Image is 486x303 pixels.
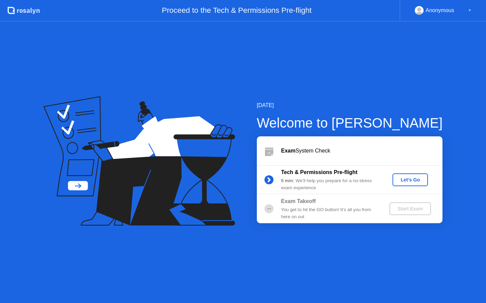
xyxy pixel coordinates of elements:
b: Exam Takeoff [281,198,316,204]
button: Let's Go [393,173,428,186]
b: Exam [281,148,296,154]
div: : We’ll help you prepare for a no-stress exam experience [281,177,378,191]
div: System Check [281,147,442,155]
div: [DATE] [257,101,443,109]
div: You get to hit the GO button! It’s all you from here on out [281,206,378,220]
div: Let's Go [395,177,425,182]
div: Start Exam [392,206,428,211]
div: Anonymous [426,6,454,15]
div: Welcome to [PERSON_NAME] [257,113,443,133]
b: 5 min [281,178,293,183]
div: ▼ [468,6,471,15]
button: Start Exam [389,202,431,215]
b: Tech & Permissions Pre-flight [281,169,357,175]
